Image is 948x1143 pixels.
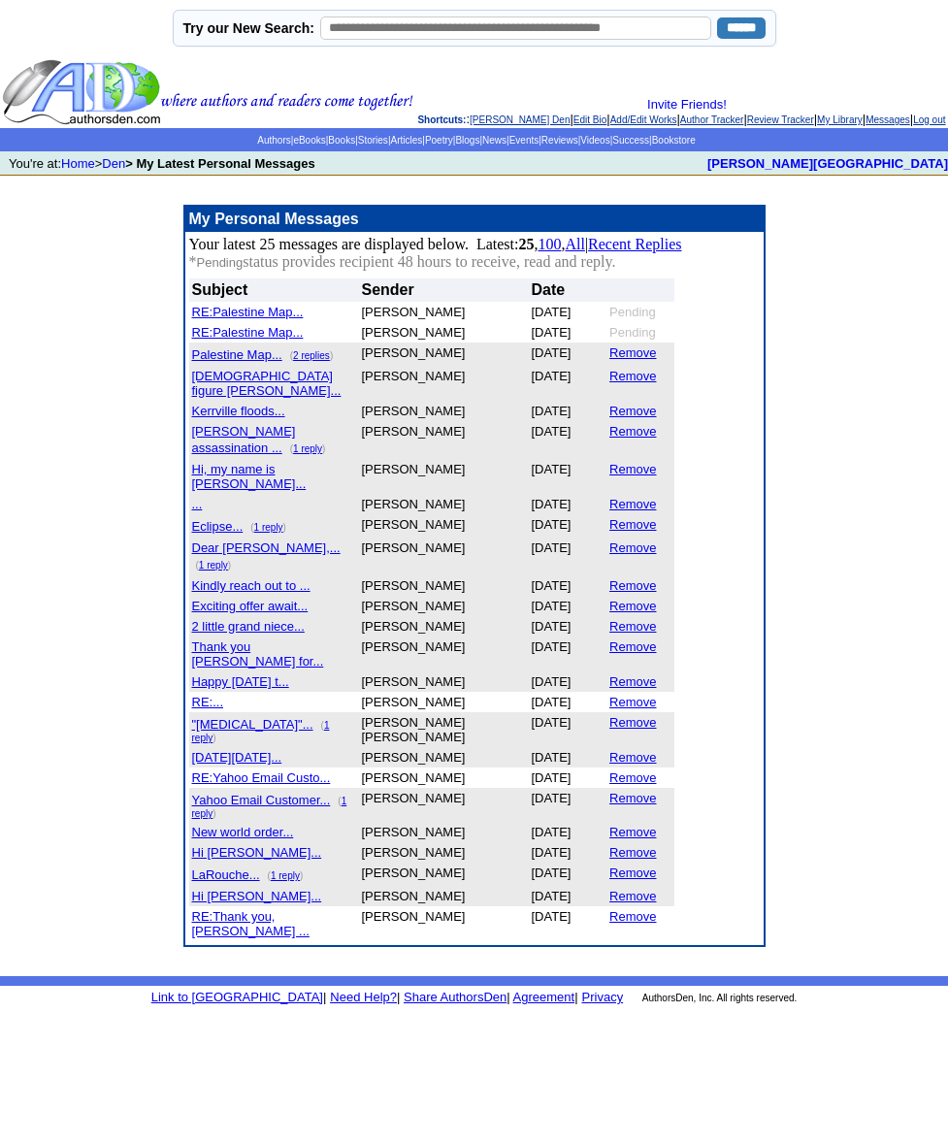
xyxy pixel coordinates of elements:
[532,909,572,924] font: [DATE]
[196,560,232,571] font: ( )
[362,517,466,532] font: [PERSON_NAME]
[609,497,656,511] a: Remove
[192,823,294,839] a: New world order...
[362,599,466,613] font: [PERSON_NAME]
[362,462,466,476] font: [PERSON_NAME]
[532,639,572,654] font: [DATE]
[362,845,466,860] font: [PERSON_NAME]
[192,281,248,298] font: Subject
[588,236,681,252] a: Recent Replies
[532,462,572,476] font: [DATE]
[192,517,244,534] a: Eclipse...
[192,619,305,634] font: 2 little grand niece...
[532,845,572,860] font: [DATE]
[362,578,466,593] font: [PERSON_NAME]
[532,825,572,839] font: [DATE]
[455,135,479,146] a: Blogs
[358,135,388,146] a: Stories
[532,695,572,709] font: [DATE]
[362,305,466,319] font: [PERSON_NAME]
[565,236,584,252] a: All
[192,495,203,511] a: ...
[151,990,323,1004] a: Link to [GEOGRAPHIC_DATA]
[532,578,572,593] font: [DATE]
[510,990,578,1004] font: |
[573,114,606,125] a: Edit Bio
[609,578,656,593] a: Remove
[192,674,289,689] font: Happy [DATE] t...
[362,865,466,880] font: [PERSON_NAME]
[192,715,313,732] a: "[MEDICAL_DATA]"...
[509,135,539,146] a: Events
[609,639,656,654] a: Remove
[532,281,566,298] font: Date
[192,402,285,418] a: Kerrville floods...
[102,156,125,171] a: Den
[290,350,334,361] font: ( )
[362,281,414,298] font: Sender
[192,750,282,765] font: [DATE][DATE]...
[362,715,466,744] font: [PERSON_NAME] [PERSON_NAME]
[417,97,946,126] div: : | | | | | | |
[192,793,331,807] font: Yahoo Email Customer...
[362,770,466,785] font: [PERSON_NAME]
[189,211,359,227] font: My Personal Messages
[532,791,572,805] font: [DATE]
[362,540,466,555] font: [PERSON_NAME]
[192,305,304,319] font: RE:Palestine Map...
[362,404,466,418] font: [PERSON_NAME]
[362,369,466,383] font: [PERSON_NAME]
[362,619,466,634] font: [PERSON_NAME]
[532,750,572,765] font: [DATE]
[293,443,322,454] a: 1 reply
[192,404,285,418] font: Kerrville floods...
[192,597,309,613] a: Exciting offer await...
[330,990,397,1004] a: Need Help?
[532,599,572,613] font: [DATE]
[609,865,656,880] a: Remove
[243,253,615,270] font: status provides recipient 48 hours to receive, read and reply.
[817,114,863,125] a: My Library
[61,156,95,171] a: Home
[609,345,656,360] a: Remove
[532,674,572,689] font: [DATE]
[192,325,304,340] font: RE:Palestine Map...
[362,345,466,360] font: [PERSON_NAME]
[647,97,727,112] a: Invite Friends!
[609,305,656,319] font: Pending
[271,870,300,881] a: 1 reply
[192,303,304,319] a: RE:Palestine Map...
[9,156,315,171] font: You're at: >
[192,599,309,613] font: Exciting offer await...
[680,114,744,125] a: Author Tracker
[192,369,342,398] font: [DEMOGRAPHIC_DATA] figure [PERSON_NAME]...
[362,424,466,439] font: [PERSON_NAME]
[532,404,572,418] font: [DATE]
[482,135,507,146] a: News
[192,748,282,765] a: [DATE][DATE]...
[362,791,466,805] font: [PERSON_NAME]
[609,825,656,839] a: Remove
[192,617,305,634] a: 2 little grand niece...
[192,887,322,903] a: Hi [PERSON_NAME]...
[513,990,575,1004] a: Agreement
[652,135,696,146] a: Bookstore
[747,114,814,125] a: Review Tracker
[532,889,572,903] font: [DATE]
[189,236,760,271] p: Your latest 25 messages are displayed below. Latest: , , |
[250,522,286,533] font: ( )
[532,517,572,532] font: [DATE]
[518,236,534,252] b: 25
[538,236,561,252] a: 100
[609,845,656,860] a: Remove
[192,367,342,398] a: [DEMOGRAPHIC_DATA] figure [PERSON_NAME]...
[609,619,656,634] a: Remove
[192,323,304,340] a: RE:Palestine Map...
[707,156,948,171] a: [PERSON_NAME][GEOGRAPHIC_DATA]
[404,990,507,1004] a: Share AuthorsDen
[192,539,341,555] a: Dear [PERSON_NAME],...
[612,135,649,146] a: Success
[192,462,307,491] font: Hi, my name is [PERSON_NAME]...
[323,990,326,1004] font: |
